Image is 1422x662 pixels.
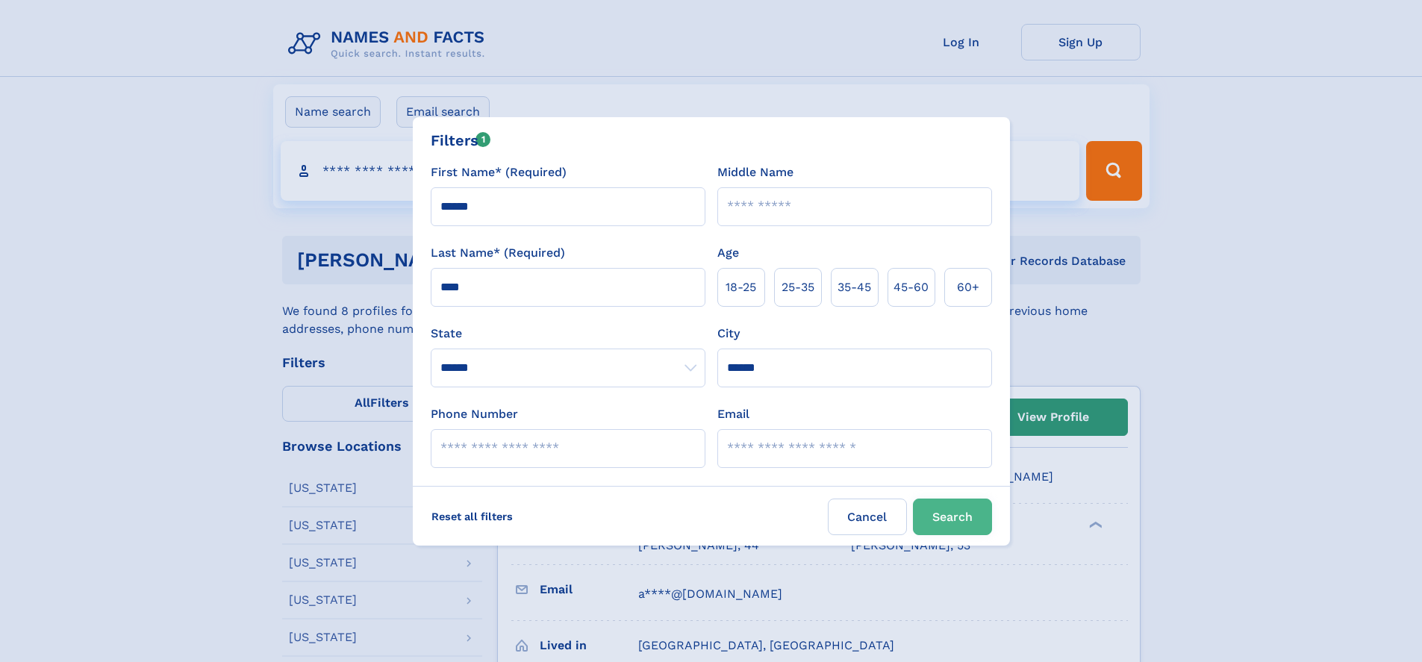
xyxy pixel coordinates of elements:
[422,499,523,534] label: Reset all filters
[894,278,929,296] span: 45‑60
[431,129,491,152] div: Filters
[431,163,567,181] label: First Name* (Required)
[726,278,756,296] span: 18‑25
[913,499,992,535] button: Search
[782,278,814,296] span: 25‑35
[431,244,565,262] label: Last Name* (Required)
[828,499,907,535] label: Cancel
[431,405,518,423] label: Phone Number
[957,278,979,296] span: 60+
[717,325,740,343] label: City
[717,163,793,181] label: Middle Name
[431,325,705,343] label: State
[717,244,739,262] label: Age
[838,278,871,296] span: 35‑45
[717,405,749,423] label: Email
